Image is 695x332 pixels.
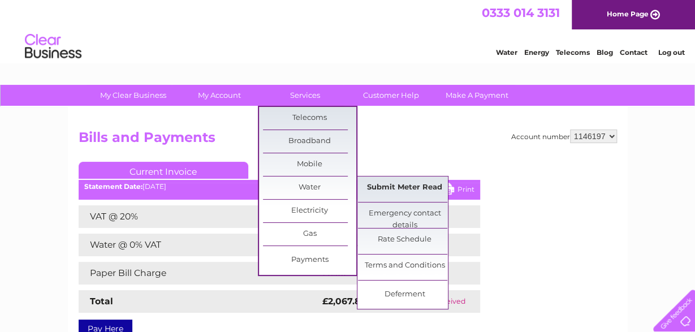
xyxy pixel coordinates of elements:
div: [DATE] [79,183,480,191]
a: Emergency contact details [358,202,451,225]
a: Telecoms [263,107,356,130]
a: Telecoms [556,48,590,57]
a: Electricity [263,200,356,222]
b: Statement Date: [84,182,143,191]
td: Water @ 0% VAT [79,234,320,256]
a: Energy [524,48,549,57]
a: Log out [658,48,684,57]
td: Paper Bill Charge [79,262,320,284]
a: Contact [620,48,647,57]
a: Rate Schedule [358,228,451,251]
a: 0333 014 3131 [482,6,560,20]
a: Services [258,85,352,106]
td: VAT @ 20% [79,205,320,228]
a: Blog [597,48,613,57]
a: Water [496,48,517,57]
h2: Bills and Payments [79,130,617,151]
a: Mobile [263,153,356,176]
strong: Total [90,296,113,307]
a: Customer Help [344,85,438,106]
a: Water [263,176,356,199]
a: Deferment [358,283,451,306]
a: Broadband [263,130,356,153]
a: Terms and Conditions [358,255,451,277]
div: Account number [511,130,617,143]
a: Make A Payment [430,85,524,106]
a: Current Invoice [79,162,248,179]
img: logo.png [24,29,82,64]
a: My Clear Business [87,85,180,106]
div: Clear Business is a trading name of Verastar Limited (registered in [GEOGRAPHIC_DATA] No. 3667643... [81,6,615,55]
strong: £2,067.84 [322,296,366,307]
a: Print [441,183,474,199]
a: Payments [263,249,356,271]
a: Submit Meter Read [358,176,451,199]
a: My Account [172,85,266,106]
a: Gas [263,223,356,245]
